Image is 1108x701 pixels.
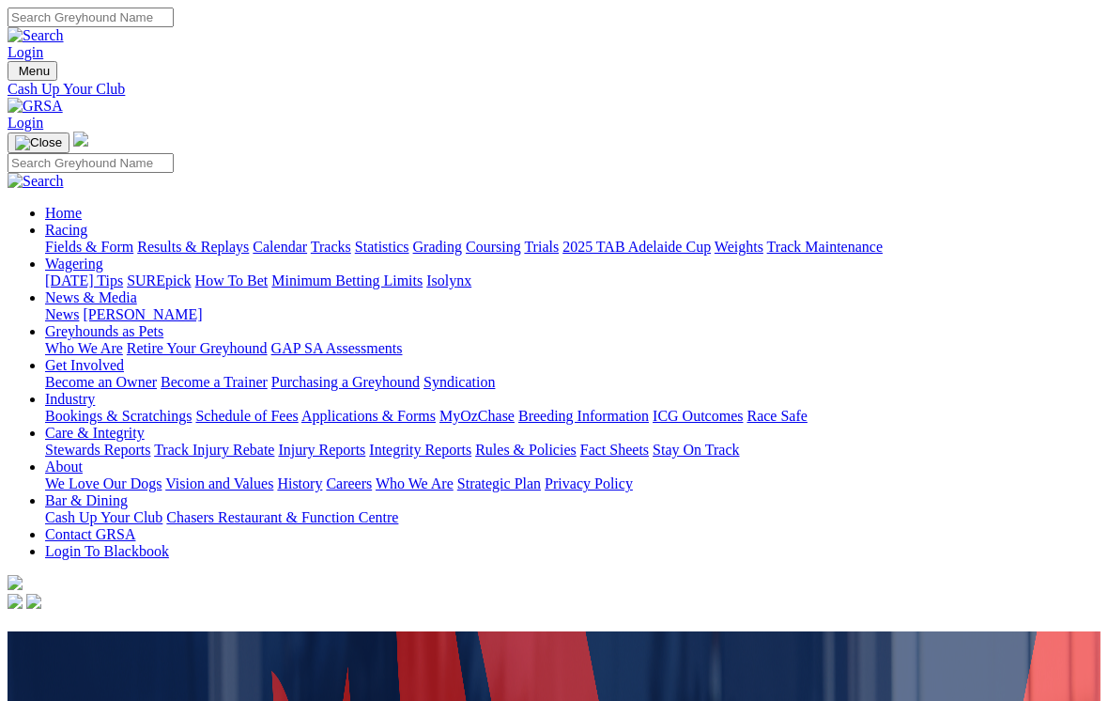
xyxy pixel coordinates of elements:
[45,289,137,305] a: News & Media
[83,306,202,322] a: [PERSON_NAME]
[653,408,743,424] a: ICG Outcomes
[73,132,88,147] img: logo-grsa-white.png
[746,408,807,424] a: Race Safe
[45,256,103,272] a: Wagering
[195,408,298,424] a: Schedule of Fees
[8,8,174,27] input: Search
[439,408,515,424] a: MyOzChase
[369,442,471,458] a: Integrity Reports
[413,239,462,255] a: Grading
[475,442,577,458] a: Rules & Policies
[376,475,454,491] a: Who We Are
[253,239,307,255] a: Calendar
[271,374,420,390] a: Purchasing a Greyhound
[45,509,1100,526] div: Bar & Dining
[271,340,403,356] a: GAP SA Assessments
[45,323,163,339] a: Greyhounds as Pets
[45,374,157,390] a: Become an Owner
[45,391,95,407] a: Industry
[45,273,1100,289] div: Wagering
[355,239,409,255] a: Statistics
[45,306,79,322] a: News
[45,492,128,508] a: Bar & Dining
[326,475,372,491] a: Careers
[127,340,268,356] a: Retire Your Greyhound
[45,408,192,424] a: Bookings & Scratchings
[45,408,1100,425] div: Industry
[8,132,69,153] button: Toggle navigation
[8,153,174,173] input: Search
[8,115,43,131] a: Login
[423,374,495,390] a: Syndication
[457,475,541,491] a: Strategic Plan
[45,239,133,255] a: Fields & Form
[154,442,274,458] a: Track Injury Rebate
[26,594,41,609] img: twitter.svg
[127,273,191,288] a: SUREpick
[8,27,64,44] img: Search
[45,374,1100,391] div: Get Involved
[8,98,63,115] img: GRSA
[518,408,649,424] a: Breeding Information
[301,408,436,424] a: Applications & Forms
[45,306,1100,323] div: News & Media
[45,543,169,559] a: Login To Blackbook
[45,340,1100,357] div: Greyhounds as Pets
[562,239,711,255] a: 2025 TAB Adelaide Cup
[45,475,1100,492] div: About
[45,425,145,441] a: Care & Integrity
[15,135,62,150] img: Close
[161,374,268,390] a: Become a Trainer
[45,357,124,373] a: Get Involved
[45,459,83,475] a: About
[45,442,1100,459] div: Care & Integrity
[45,273,123,288] a: [DATE] Tips
[45,222,87,238] a: Racing
[45,509,162,525] a: Cash Up Your Club
[278,442,365,458] a: Injury Reports
[45,205,82,221] a: Home
[8,594,23,609] img: facebook.svg
[277,475,322,491] a: History
[715,239,763,255] a: Weights
[137,239,249,255] a: Results & Replays
[166,509,398,525] a: Chasers Restaurant & Function Centre
[8,61,57,81] button: Toggle navigation
[165,475,273,491] a: Vision and Values
[8,173,64,190] img: Search
[524,239,559,255] a: Trials
[45,442,150,458] a: Stewards Reports
[466,239,521,255] a: Coursing
[8,44,43,60] a: Login
[311,239,351,255] a: Tracks
[426,273,471,288] a: Isolynx
[580,442,649,458] a: Fact Sheets
[45,475,162,491] a: We Love Our Dogs
[45,239,1100,256] div: Racing
[45,340,123,356] a: Who We Are
[545,475,633,491] a: Privacy Policy
[653,442,739,458] a: Stay On Track
[195,273,269,288] a: How To Bet
[19,64,50,78] span: Menu
[8,575,23,590] img: logo-grsa-white.png
[271,273,423,288] a: Minimum Betting Limits
[45,526,135,542] a: Contact GRSA
[8,81,1100,98] a: Cash Up Your Club
[767,239,883,255] a: Track Maintenance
